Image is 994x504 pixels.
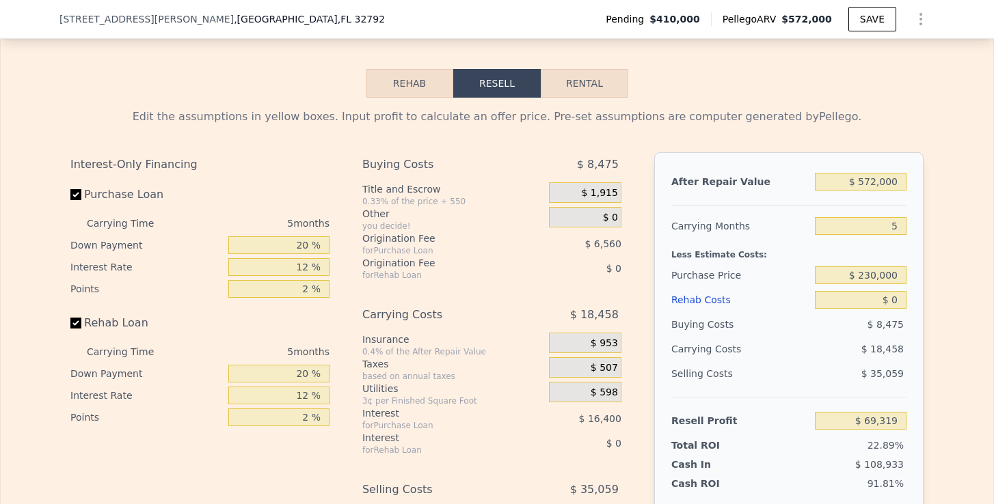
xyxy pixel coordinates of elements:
[671,263,809,288] div: Purchase Price
[671,214,809,238] div: Carrying Months
[70,278,223,300] div: Points
[70,256,223,278] div: Interest Rate
[362,395,543,406] div: 3¢ per Finished Square Foot
[362,357,543,371] div: Taxes
[671,361,809,386] div: Selling Costs
[591,387,618,399] span: $ 598
[861,368,904,379] span: $ 35,059
[70,363,223,384] div: Down Payment
[671,408,809,433] div: Resell Profit
[362,420,515,431] div: for Purchase Loan
[570,303,619,327] span: $ 18,458
[70,182,223,207] label: Purchase Loan
[362,371,543,382] div: based on annual taxes
[70,311,223,335] label: Rehab Loan
[362,445,515,456] div: for Rehab Loan
[861,344,904,354] span: $ 18,458
[577,152,619,177] span: $ 8,475
[362,152,515,177] div: Buying Costs
[362,196,543,207] div: 0.33% of the price + 550
[70,152,330,177] div: Interest-Only Financing
[868,478,904,489] span: 91.81%
[362,245,515,256] div: for Purchase Loan
[362,182,543,196] div: Title and Escrow
[671,477,770,490] div: Cash ROI
[723,12,782,26] span: Pellego ARV
[181,212,330,234] div: 5 months
[606,263,621,274] span: $ 0
[70,406,223,428] div: Points
[606,12,649,26] span: Pending
[59,12,234,26] span: [STREET_ADDRESS][PERSON_NAME]
[70,384,223,406] div: Interest Rate
[234,12,385,26] span: , [GEOGRAPHIC_DATA]
[87,341,176,363] div: Carrying Time
[541,69,628,98] button: Rental
[671,458,757,471] div: Cash In
[362,232,515,245] div: Origination Fee
[362,303,515,327] div: Carrying Costs
[338,14,385,25] span: , FL 32792
[362,207,543,221] div: Other
[362,270,515,281] div: for Rehab Loan
[671,288,809,312] div: Rehab Costs
[362,431,515,445] div: Interest
[591,337,618,350] span: $ 953
[70,189,81,200] input: Purchase Loan
[855,459,904,470] span: $ 108,933
[671,169,809,194] div: After Repair Value
[907,5,935,33] button: Show Options
[362,477,515,502] div: Selling Costs
[181,341,330,363] div: 5 months
[70,109,924,125] div: Edit the assumptions in yellow boxes. Input profit to calculate an offer price. Pre-set assumptio...
[362,346,543,357] div: 0.4% of the After Repair Value
[70,234,223,256] div: Down Payment
[362,256,515,270] div: Origination Fee
[362,406,515,420] div: Interest
[87,212,176,234] div: Carrying Time
[362,221,543,232] div: you decide!
[671,238,906,263] div: Less Estimate Costs:
[70,318,81,328] input: Rehab Loan
[649,12,700,26] span: $410,000
[585,238,621,249] span: $ 6,560
[603,212,618,224] span: $ 0
[581,187,617,199] span: $ 1,915
[579,413,621,424] span: $ 16,400
[362,333,543,346] div: Insurance
[453,69,541,98] button: Resell
[671,337,757,361] div: Carrying Costs
[591,362,618,374] span: $ 507
[671,438,757,452] div: Total ROI
[781,14,832,25] span: $572,000
[366,69,453,98] button: Rehab
[868,440,904,451] span: 22.89%
[606,438,621,449] span: $ 0
[868,319,904,330] span: $ 8,475
[848,7,896,31] button: SAVE
[570,477,619,502] span: $ 35,059
[671,312,809,337] div: Buying Costs
[362,382,543,395] div: Utilities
